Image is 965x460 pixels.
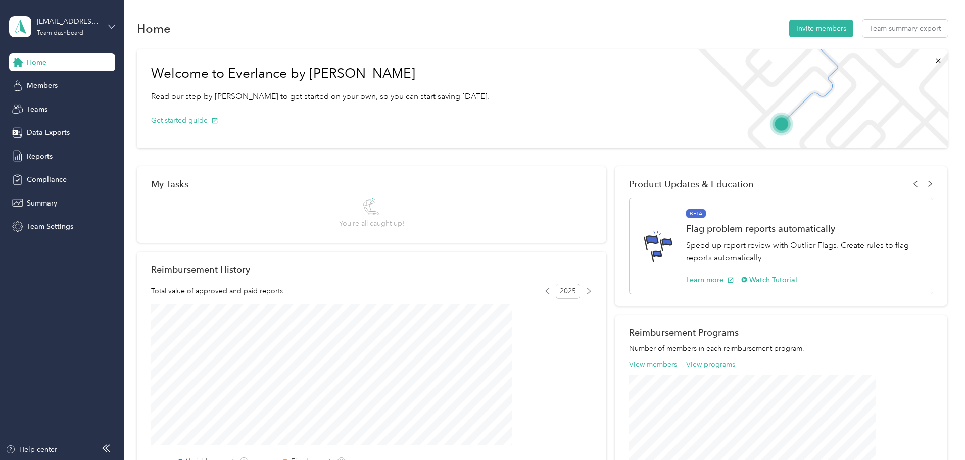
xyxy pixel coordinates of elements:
[741,275,797,285] button: Watch Tutorial
[151,115,218,126] button: Get started guide
[151,286,283,296] span: Total value of approved and paid reports
[151,90,490,103] p: Read our step-by-[PERSON_NAME] to get started on your own, so you can start saving [DATE].
[688,49,947,148] img: Welcome to everlance
[556,284,580,299] span: 2025
[686,223,922,234] h1: Flag problem reports automatically
[37,30,83,36] div: Team dashboard
[339,218,404,229] span: You’re all caught up!
[686,209,706,218] span: BETA
[137,23,171,34] h1: Home
[629,327,933,338] h2: Reimbursement Programs
[27,57,46,68] span: Home
[27,198,57,209] span: Summary
[686,359,735,370] button: View programs
[908,403,965,460] iframe: Everlance-gr Chat Button Frame
[151,179,592,189] div: My Tasks
[27,174,67,185] span: Compliance
[629,343,933,354] p: Number of members in each reimbursement program.
[6,444,57,455] button: Help center
[151,264,250,275] h2: Reimbursement History
[27,151,53,162] span: Reports
[629,359,677,370] button: View members
[629,179,754,189] span: Product Updates & Education
[862,20,948,37] button: Team summary export
[151,66,490,82] h1: Welcome to Everlance by [PERSON_NAME]
[789,20,853,37] button: Invite members
[27,104,47,115] span: Teams
[37,16,100,27] div: [EMAIL_ADDRESS][PERSON_NAME][DOMAIN_NAME]
[27,80,58,91] span: Members
[686,239,922,264] p: Speed up report review with Outlier Flags. Create rules to flag reports automatically.
[27,127,70,138] span: Data Exports
[27,221,73,232] span: Team Settings
[686,275,734,285] button: Learn more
